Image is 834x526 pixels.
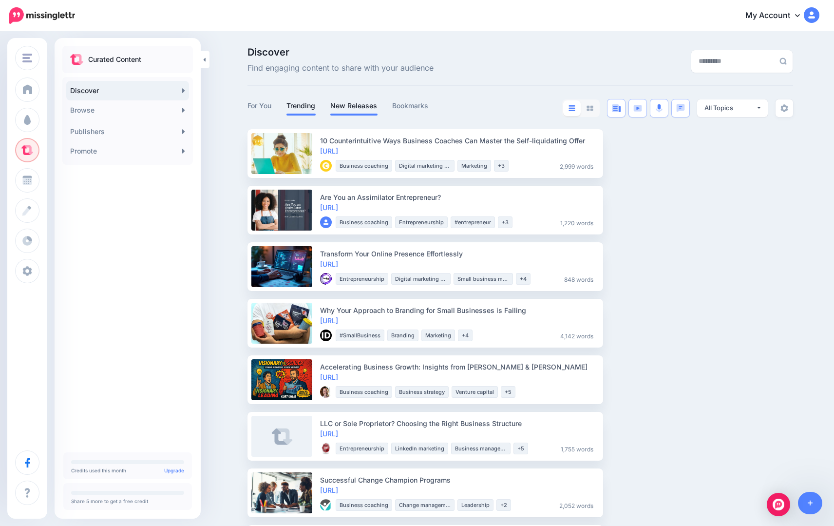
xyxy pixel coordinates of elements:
img: video-blue.png [633,105,642,112]
div: Transform Your Online Presence Effortlessly [320,249,597,259]
a: My Account [736,4,819,28]
li: #entrepreneur [451,216,495,228]
img: MQSJWLHJCKXV2AQVWKGQBXABK9I9LYSZ_thumb.gif [320,160,332,172]
li: 4,142 words [556,330,597,341]
div: Why Your Approach to Branding for Small Businesses is Failing [320,305,597,315]
div: Successful Change Champion Programs [320,475,597,485]
img: grid-grey.png [587,105,593,111]
li: +4 [516,273,531,285]
p: Curated Content [88,54,141,65]
img: GUE4RN0BXHMQBPA32WD1EJZZHWIDM6E3_thumb.png [320,499,332,511]
li: Marketing [421,330,455,341]
img: T9P9O4QBXU5SMD8BQ7G22XG4DYFOIP13_thumb.jpg [320,386,332,398]
img: microphone.png [656,104,663,113]
div: Are You an Assimilator Entrepreneur? [320,192,597,202]
li: +5 [501,386,515,398]
li: Leadership [457,499,493,511]
li: Marketing [457,160,491,172]
a: Publishers [66,122,189,141]
li: 2,999 words [556,160,597,172]
a: Promote [66,141,189,161]
img: I5K4DLI2JBWSW4RQ9PUECHJPHQ1T8HQA_thumb.png [320,330,332,341]
li: +3 [498,216,512,228]
li: Digital marketing strategy [391,273,451,285]
li: #SmallBusiness [336,330,384,341]
a: [URL] [320,260,338,268]
img: list-blue.png [569,105,575,111]
li: LinkedIn marketing [391,443,448,454]
div: Open Intercom Messenger [767,493,790,516]
li: Change management [395,499,455,511]
li: +3 [494,160,509,172]
li: 1,755 words [557,443,597,454]
a: [URL] [320,429,338,438]
a: [URL] [320,203,338,212]
li: 1,220 words [556,216,597,228]
li: +5 [513,443,528,454]
div: All Topics [704,103,756,113]
li: Business coaching [336,499,392,511]
a: Trending [286,100,316,112]
img: chat-square-blue.png [676,104,685,112]
a: Bookmarks [392,100,429,112]
span: Discover [247,47,434,57]
a: [URL] [320,373,338,381]
li: Business coaching [336,386,392,398]
img: menu.png [22,54,32,62]
li: Branding [387,330,418,341]
li: Business coaching [336,216,392,228]
div: 10 Counterintuitive Ways Business Coaches Can Master the Self-liquidating Offer [320,136,597,146]
button: All Topics [697,99,768,117]
li: Business management [451,443,511,454]
a: For You [247,100,272,112]
img: curate.png [70,54,83,65]
a: [URL] [320,486,338,494]
span: Find engaging content to share with your audience [247,62,434,75]
li: Entrepreneurship [336,273,388,285]
div: Accelerating Business Growth: Insights from [PERSON_NAME] & [PERSON_NAME] [320,362,597,372]
img: L57T9B0A7IEJ1P0PK39158QAFBI7UINM_thumb.png [320,443,332,454]
a: Browse [66,100,189,120]
a: [URL] [320,316,338,325]
img: search-grey-6.png [779,58,787,65]
li: 848 words [560,273,597,285]
a: New Releases [330,100,378,112]
li: Entrepreneurship [336,443,388,454]
li: Small business marketing [454,273,513,285]
img: user_default_image.png [320,216,332,228]
li: Business coaching [336,160,392,172]
li: +2 [496,499,511,511]
a: [URL] [320,147,338,155]
div: LLC or Sole Proprietor? Choosing the Right Business Structure [320,418,597,429]
img: 90130087_138905510995911_3962926002866225152_n-bsa101117_thumb.png [320,273,332,285]
img: Missinglettr [9,7,75,24]
li: Digital marketing strategy [395,160,455,172]
li: +4 [458,330,473,341]
img: article-blue.png [612,104,621,112]
li: Venture capital [452,386,498,398]
li: Business strategy [395,386,449,398]
a: Discover [66,81,189,100]
li: Entrepreneurship [395,216,448,228]
img: settings-grey.png [780,104,788,112]
li: 2,052 words [555,499,597,511]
